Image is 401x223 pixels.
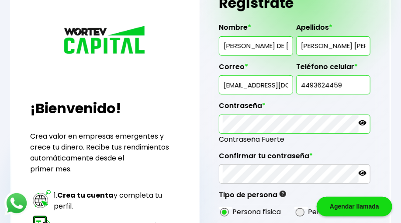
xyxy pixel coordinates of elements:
[308,206,359,217] label: Persona moral
[219,191,286,204] label: Tipo de persona
[280,191,286,197] img: gfR76cHglkPwleuBLjWdxeZVvX9Wp6JBDmjRYY8JYDQn16A2ICN00zLTgIroGa6qie5tIuWH7V3AapTKqzv+oMZsGfMUqL5JM...
[57,190,114,200] strong: Crea tu cuenta
[317,197,392,216] div: Agendar llamada
[31,189,52,209] img: paso 1
[30,98,180,119] h2: ¡Bienvenido!
[4,191,29,216] img: logos_whatsapp-icon.242b2217.svg
[296,63,370,76] label: Teléfono celular
[296,23,370,36] label: Apellidos
[232,206,281,217] label: Persona física
[300,76,366,94] input: 10 dígitos
[219,101,370,115] label: Contraseña
[219,134,370,145] span: Contraseña Fuerte
[62,24,149,57] img: logo_wortev_capital
[53,188,180,213] td: 1. y completa tu perfil.
[30,131,180,174] p: Crea valor en empresas emergentes y crece tu dinero. Recibe tus rendimientos automáticamente desd...
[223,76,289,94] input: inversionista@gmail.com
[219,152,370,165] label: Confirmar tu contraseña
[219,63,293,76] label: Correo
[219,23,293,36] label: Nombre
